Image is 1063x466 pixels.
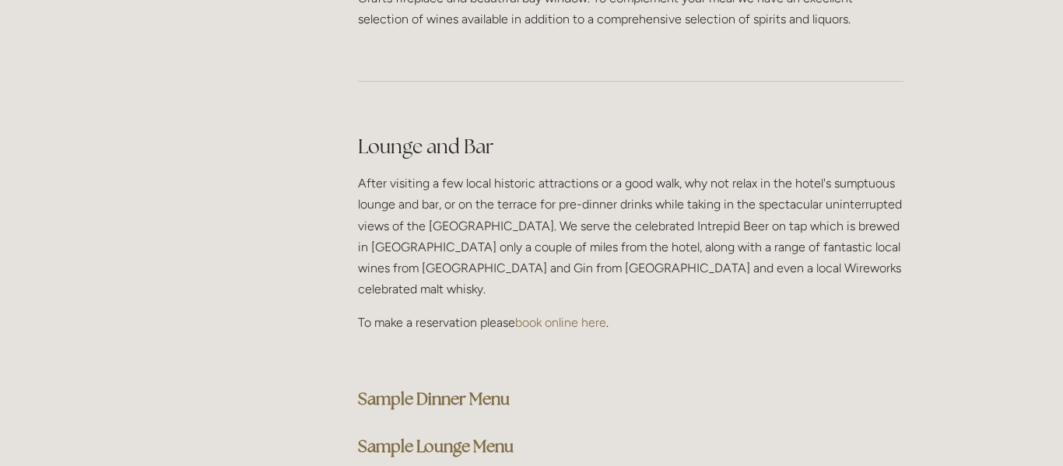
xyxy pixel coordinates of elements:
p: To make a reservation please . [358,312,903,333]
p: After visiting a few local historic attractions or a good walk, why not relax in the hotel's sump... [358,173,903,300]
h2: Lounge and Bar [358,133,903,160]
a: Sample Lounge Menu [358,436,514,457]
a: book online here [515,315,606,330]
a: Sample Dinner Menu [358,388,510,409]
